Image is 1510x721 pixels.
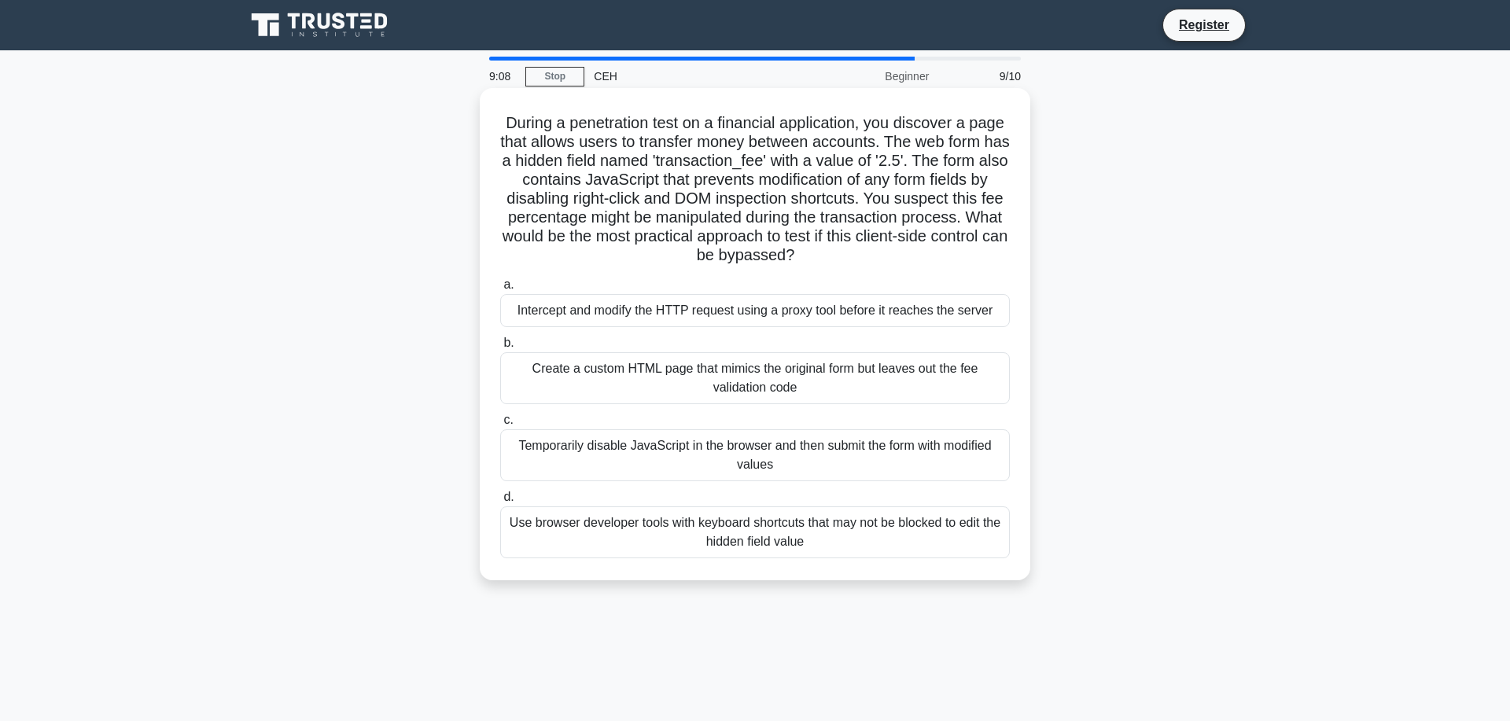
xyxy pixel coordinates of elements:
a: Stop [525,67,584,86]
div: 9/10 [938,61,1030,92]
span: b. [503,336,514,349]
div: Use browser developer tools with keyboard shortcuts that may not be blocked to edit the hidden fi... [500,506,1010,558]
h5: During a penetration test on a financial application, you discover a page that allows users to tr... [499,113,1011,266]
div: Create a custom HTML page that mimics the original form but leaves out the fee validation code [500,352,1010,404]
div: Beginner [801,61,938,92]
div: Intercept and modify the HTTP request using a proxy tool before it reaches the server [500,294,1010,327]
div: 9:08 [480,61,525,92]
div: CEH [584,61,801,92]
span: d. [503,490,514,503]
span: c. [503,413,513,426]
a: Register [1169,15,1239,35]
span: a. [503,278,514,291]
div: Temporarily disable JavaScript in the browser and then submit the form with modified values [500,429,1010,481]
